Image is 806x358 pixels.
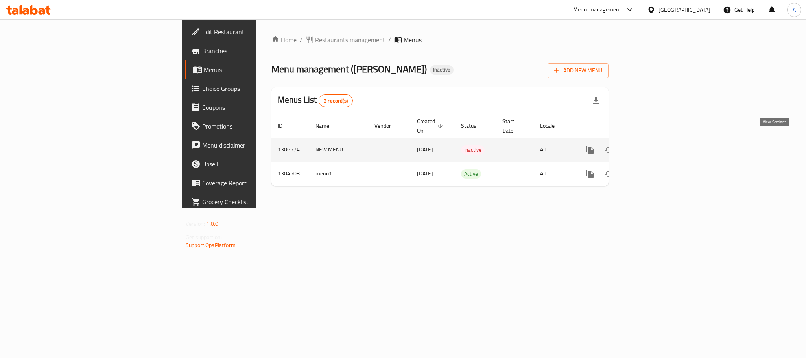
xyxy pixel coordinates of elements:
span: ID [278,121,293,131]
a: Choice Groups [185,79,316,98]
button: Change Status [599,140,618,159]
span: Promotions [202,122,310,131]
td: - [496,138,534,162]
button: Add New Menu [548,63,609,78]
span: [DATE] [417,168,433,179]
a: Promotions [185,117,316,136]
span: Start Date [502,116,524,135]
span: Add New Menu [554,66,602,76]
a: Restaurants management [306,35,385,44]
span: Menus [404,35,422,44]
span: Branches [202,46,310,55]
span: Status [461,121,487,131]
table: enhanced table [271,114,662,186]
span: Menus [204,65,310,74]
span: 1.0.0 [206,219,218,229]
button: more [581,140,599,159]
a: Coupons [185,98,316,117]
span: Name [315,121,339,131]
span: Edit Restaurant [202,27,310,37]
span: Upsell [202,159,310,169]
th: Actions [574,114,662,138]
span: Choice Groups [202,84,310,93]
span: Menu management ( [PERSON_NAME] ) [271,60,427,78]
span: Active [461,170,481,179]
span: Version: [186,219,205,229]
span: Locale [540,121,565,131]
span: Menu disclaimer [202,140,310,150]
a: Edit Restaurant [185,22,316,41]
button: Change Status [599,164,618,183]
div: Menu-management [573,5,622,15]
td: menu1 [309,162,368,186]
span: Restaurants management [315,35,385,44]
button: more [581,164,599,183]
a: Menu disclaimer [185,136,316,155]
a: Support.OpsPlatform [186,240,236,250]
a: Grocery Checklist [185,192,316,211]
span: Coverage Report [202,178,310,188]
span: Coupons [202,103,310,112]
span: Inactive [461,146,485,155]
div: Export file [587,91,605,110]
td: All [534,138,574,162]
span: Get support on: [186,232,222,242]
span: Vendor [374,121,401,131]
a: Upsell [185,155,316,173]
td: NEW MENU [309,138,368,162]
a: Menus [185,60,316,79]
td: - [496,162,534,186]
nav: breadcrumb [271,35,609,44]
div: [GEOGRAPHIC_DATA] [658,6,710,14]
span: Created On [417,116,445,135]
a: Branches [185,41,316,60]
div: Total records count [319,94,353,107]
span: 2 record(s) [319,97,352,105]
span: [DATE] [417,144,433,155]
a: Coverage Report [185,173,316,192]
span: A [793,6,796,14]
span: Grocery Checklist [202,197,310,207]
h2: Menus List [278,94,353,107]
span: Inactive [430,66,454,73]
td: All [534,162,574,186]
li: / [388,35,391,44]
div: Inactive [430,65,454,75]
